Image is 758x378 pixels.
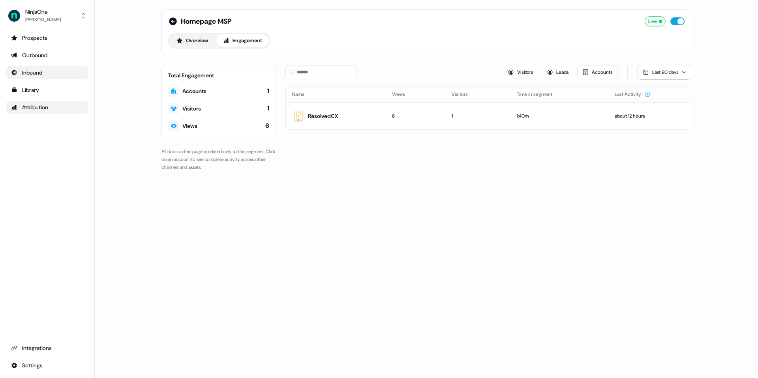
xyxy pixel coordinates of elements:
[25,16,61,24] div: [PERSON_NAME]
[161,148,276,171] p: All data on this page is related only to this segment. Click on an account to see complete activi...
[308,112,338,120] div: ResolvedCX
[182,105,201,112] div: Visitors
[11,34,83,42] div: Prospects
[182,122,197,130] div: Views
[6,49,88,62] a: Go to outbound experience
[11,86,83,94] div: Library
[267,104,269,113] div: 1
[170,34,215,47] button: Overview
[6,359,88,372] a: Go to integrations
[6,6,88,25] button: NinjaOne[PERSON_NAME]
[517,87,562,101] button: Time in segment
[6,66,88,79] a: Go to Inbound
[577,65,618,79] button: Accounts
[6,342,88,354] a: Go to integrations
[638,65,691,80] button: Last 90 days
[292,87,314,101] button: Name
[181,17,232,26] span: Homepage MSP
[615,87,651,101] button: Last Activity
[168,71,269,79] div: Total Engagement
[267,87,269,95] div: 1
[652,69,678,75] span: Last 90 days
[11,344,83,352] div: Integrations
[645,16,666,26] div: Live
[542,65,574,79] button: Leads
[11,103,83,111] div: Attribution
[216,34,269,47] button: Engagement
[392,112,439,120] div: 6
[11,69,83,77] div: Inbound
[182,87,206,95] div: Accounts
[503,65,538,79] button: Visitors
[615,112,685,120] div: about 12 hours
[452,112,504,120] div: 1
[265,122,269,130] div: 6
[11,51,83,59] div: Outbound
[6,101,88,114] a: Go to attribution
[452,87,477,101] button: Visitors
[6,84,88,96] a: Go to templates
[6,32,88,44] a: Go to prospects
[25,8,61,16] div: NinjaOne
[392,87,415,101] button: Views
[11,361,83,369] div: Settings
[517,112,602,120] div: 1:40m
